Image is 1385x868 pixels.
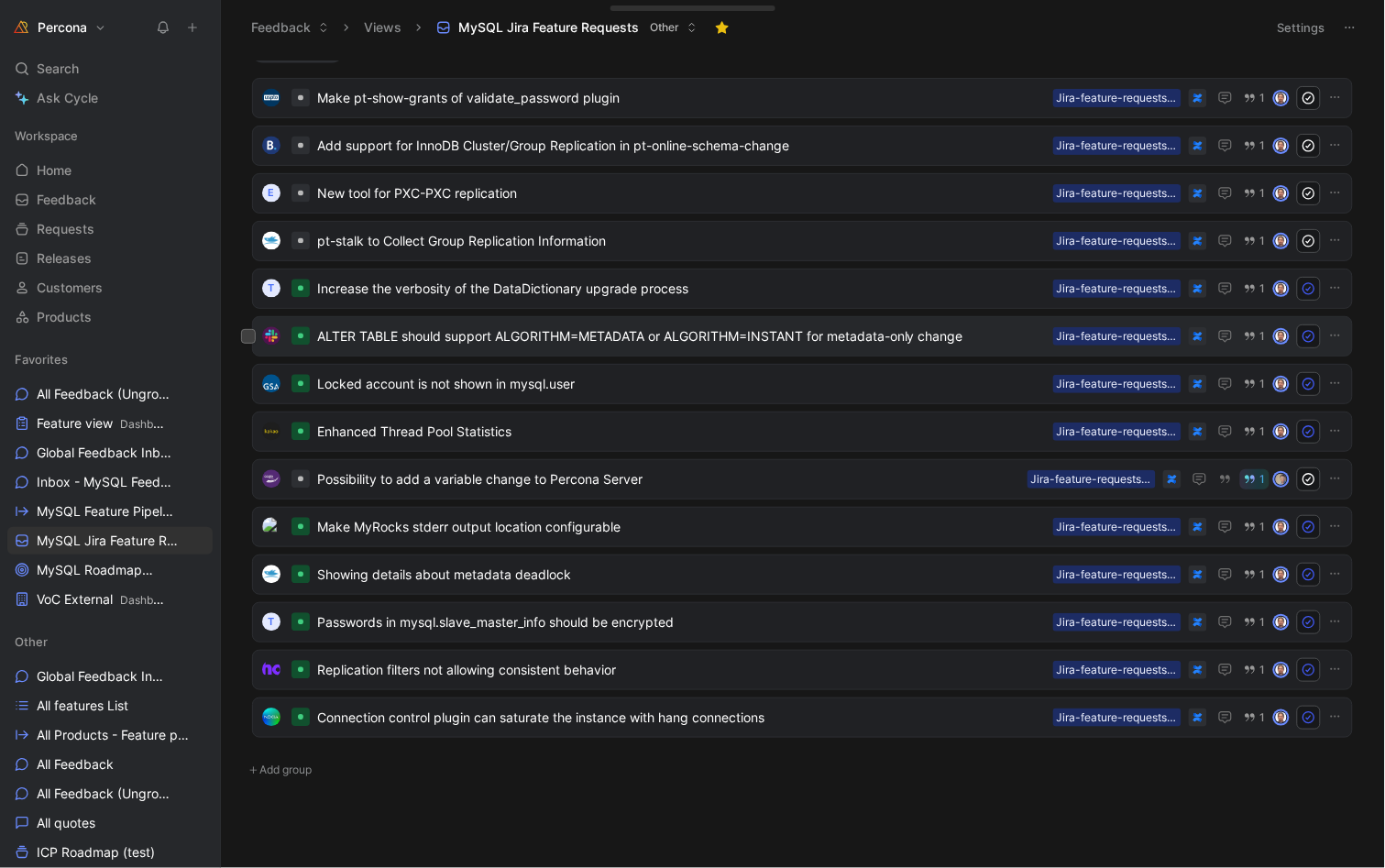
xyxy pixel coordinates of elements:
button: PerconaPercona [7,15,111,40]
span: Dashboards [120,593,181,607]
a: Feature viewDashboards [7,410,213,437]
span: All Feedback (Ungrouped) [37,385,176,404]
button: Views [356,14,410,41]
a: All Feedback (Ungrouped) [7,780,213,808]
span: MySQL Feature Pipeline [37,502,176,522]
a: Global Feedback Inbox [7,663,213,690]
a: logoLocked account is not shown in mysql.userJira-feature-requests-import [DATE] 10:021avatar [252,364,1353,404]
a: Customers [7,274,213,302]
a: All Products - Feature pipeline [7,721,213,749]
span: Releases [37,249,92,268]
span: 1 [1260,712,1266,723]
button: 1 [1240,279,1270,299]
img: avatar [1275,521,1288,533]
span: Dashboards [120,417,181,431]
span: All Feedback (Ungrouped) [37,785,171,803]
span: 1 [1260,665,1266,676]
a: logoMake MyRocks stderr output location configurableJira-feature-requests-import [DATE] 10:021avatar [252,507,1353,547]
a: Ask Cycle [7,84,213,112]
div: Jira-feature-requests-import [DATE] 10:02 [1057,280,1178,298]
button: 1 [1240,136,1270,156]
img: logo [262,232,280,250]
span: 1 [1260,617,1266,628]
span: Global Feedback Inbox [37,444,173,463]
span: 1 [1260,522,1266,533]
span: 1 [1260,283,1266,294]
span: 1 [1260,188,1266,199]
span: Passwords in mysql.slave_master_info should be encrypted [317,611,1046,633]
a: TPasswords in mysql.slave_master_info should be encryptedJira-feature-requests-import [DATE] 10:0... [252,602,1353,643]
button: MySQL Jira Feature RequestsOther [428,14,706,41]
a: logoReplication filters not allowing consistent behaviorJira-feature-requests-import [DATE] 10:02... [252,650,1353,690]
img: logo [262,709,280,727]
button: Add group [243,759,1362,781]
a: ICP Roadmap (test) [7,839,213,866]
button: 1 [1240,422,1270,442]
div: Jira-feature-requests-import [DATE] 10:02 [1057,327,1178,346]
div: Jira-feature-requests-import-MySQL-10-09 [DATE] 00:11 [1057,89,1178,107]
span: Home [37,161,71,180]
button: 1 [1240,612,1270,632]
span: Customers [37,279,103,297]
span: Products [37,308,92,326]
button: 1 [1240,565,1270,585]
div: Jira-feature-requests-import [DATE] 10:02 [1057,423,1178,441]
a: Inbox - MySQL Feedback [7,468,213,496]
span: ICP Roadmap (test) [37,843,155,862]
a: Products [7,303,213,331]
span: Showing details about metadata deadlock [317,564,1046,586]
span: Connection control plugin can saturate the instance with hang connections [317,707,1046,729]
span: All quotes [37,814,95,832]
a: logopt-stalk to Collect Group Replication InformationJira-feature-requests-import-MySQL-10-09 [DA... [252,221,1353,261]
a: All quotes [7,809,213,837]
a: All Feedback (Ungrouped) [7,380,213,408]
span: MySQL Jira Feature Requests [458,18,639,37]
div: Jira-feature-requests-import [DATE] 10:02 [1057,566,1178,584]
span: Workspace [15,126,78,145]
a: Feedback [7,186,213,214]
a: MySQL Feature Pipeline [7,498,213,525]
span: 1 [1260,93,1266,104]
span: 1 [1260,379,1266,390]
span: VoC External [37,590,169,610]
img: Percona [12,18,30,37]
a: ENew tool for PXC-PXC replicationJira-feature-requests-import-MySQL-10-09 [DATE] 00:111avatar [252,173,1353,214]
div: Jira-feature-requests-import [DATE] 10:02 [1057,518,1178,536]
span: All features List [37,697,128,715]
button: 1 [1240,469,1270,489]
a: All Feedback [7,751,213,778]
span: Other [650,18,679,37]
button: 1 [1240,374,1270,394]
span: pt-stalk to Collect Group Replication Information [317,230,1046,252]
span: Increase the verbosity of the DataDictionary upgrade process [317,278,1046,300]
img: avatar [1275,235,1288,247]
img: avatar [1275,568,1288,581]
img: avatar [1275,282,1288,295]
span: ALTER TABLE should support ALGORITHM=METADATA or ALGORITHM=INSTANT for metadata-only change [317,325,1046,347]
a: logoPossibility to add a variable change to Percona ServerJira-feature-requests-import [DATE] 10:... [252,459,1353,500]
a: logoConnection control plugin can saturate the instance with hang connectionsJira-feature-request... [252,698,1353,738]
div: Search [7,55,213,82]
span: MySQL Jira Feature Requests [37,532,180,551]
div: Jira-feature-requests-import-MySQL-10-09 [DATE] 00:11 [1057,137,1178,155]
span: Feedback [37,191,96,209]
button: 1 [1240,326,1270,346]
a: logoMake pt-show-grants of validate_password pluginJira-feature-requests-import-MySQL-10-09 [DATE... [252,78,1353,118]
button: 1 [1240,708,1270,728]
span: Ask Cycle [37,87,98,109]
span: Add support for InnoDB Cluster/Group Replication in pt-online-schema-change [317,135,1046,157]
button: Feedback [243,14,337,41]
a: TIncrease the verbosity of the DataDictionary upgrade processJira-feature-requests-import [DATE] ... [252,269,1353,309]
a: logoShowing details about metadata deadlockJira-feature-requests-import [DATE] 10:021avatar [252,555,1353,595]
a: Requests [7,215,213,243]
div: Other [7,628,213,655]
div: Jira-feature-requests-import [DATE] 10:02 [1057,709,1178,727]
img: avatar [1275,425,1288,438]
span: Feature view [37,414,169,434]
img: logo [262,137,280,155]
img: avatar [1275,139,1288,152]
img: avatar [1275,378,1288,390]
span: 1 [1260,331,1266,342]
img: logo [262,423,280,441]
img: logo [262,566,280,584]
